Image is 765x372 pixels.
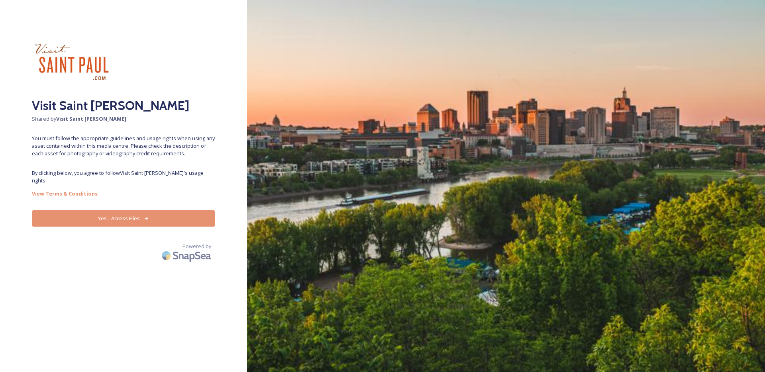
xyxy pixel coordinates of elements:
[32,115,215,123] span: Shared by
[32,32,112,92] img: visit_sp.jpg
[32,135,215,158] span: You must follow the appropriate guidelines and usage rights when using any asset contained within...
[182,243,211,250] span: Powered by
[32,189,215,198] a: View Terms & Conditions
[32,96,215,115] h2: Visit Saint [PERSON_NAME]
[32,190,98,197] strong: View Terms & Conditions
[159,246,215,265] img: SnapSea Logo
[32,210,215,227] button: Yes - Access Files
[32,169,215,184] span: By clicking below, you agree to follow Visit Saint [PERSON_NAME] 's usage rights.
[56,115,126,122] strong: Visit Saint [PERSON_NAME]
